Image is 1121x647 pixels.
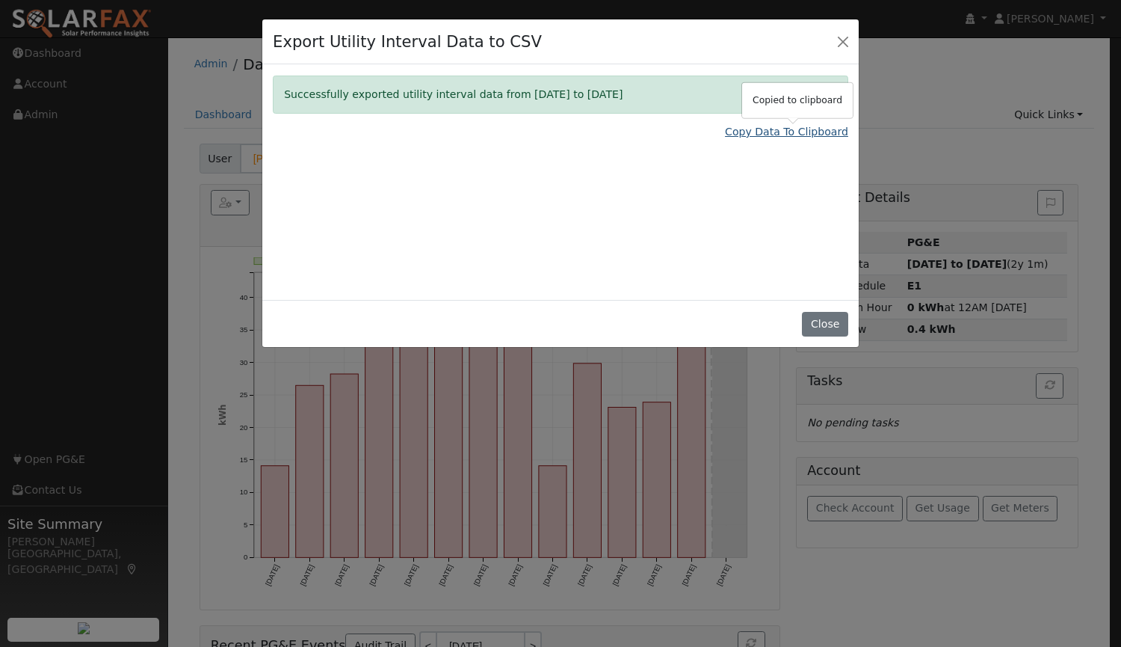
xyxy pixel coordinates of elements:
a: Copy Data To Clipboard [725,124,848,140]
button: Close [833,31,853,52]
button: Close [802,312,847,337]
h4: Export Utility Interval Data to CSV [273,30,542,54]
button: Close [816,76,847,113]
div: Successfully exported utility interval data from [DATE] to [DATE] [273,76,848,114]
div: Copied to clipboard [742,83,853,118]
